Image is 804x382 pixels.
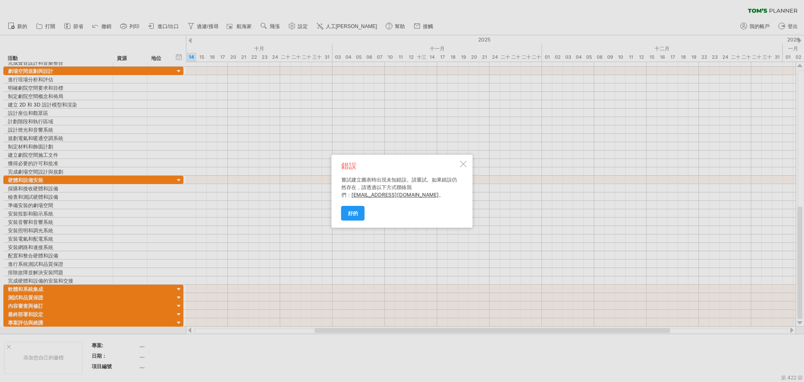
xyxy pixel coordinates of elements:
[341,177,457,198] font: 嘗試建立圖表時出現未知錯誤。請重試。如果錯誤仍然存在，請透過以下方式聯絡我們：
[439,192,444,198] font: 。
[341,206,365,221] a: 好的
[341,161,356,170] font: 錯誤
[348,210,358,216] font: 好的
[351,192,439,198] a: [EMAIL_ADDRESS][DOMAIN_NAME]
